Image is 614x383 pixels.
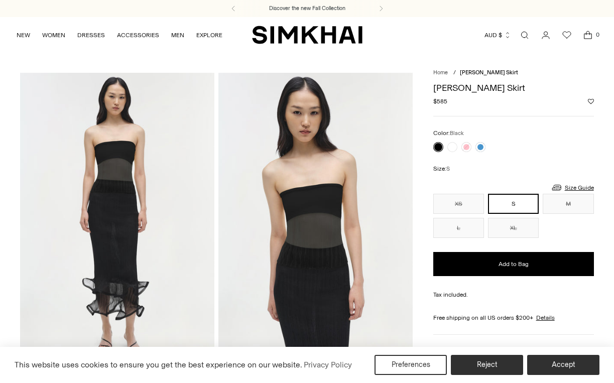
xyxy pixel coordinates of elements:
span: [PERSON_NAME] Skirt [460,69,518,76]
span: $585 [433,97,447,106]
a: Wishlist [557,25,577,45]
label: Size: [433,164,450,174]
span: S [446,166,450,172]
button: XS [433,194,484,214]
span: This website uses cookies to ensure you get the best experience on our website. [15,360,302,369]
span: 0 [593,30,602,39]
button: M [543,194,593,214]
a: Go to the account page [536,25,556,45]
button: S [488,194,539,214]
nav: breadcrumbs [433,69,594,77]
button: Accept [527,355,599,375]
img: Kelso Skirt [218,73,413,364]
span: Black [450,130,464,137]
a: NEW [17,24,30,46]
a: Privacy Policy (opens in a new tab) [302,357,353,372]
h1: [PERSON_NAME] Skirt [433,83,594,92]
a: Size Guide [551,181,594,194]
a: MEN [171,24,184,46]
button: Add to Wishlist [588,98,594,104]
button: AUD $ [484,24,511,46]
a: SIMKHAI [252,25,362,45]
div: Free shipping on all US orders $200+ [433,313,594,322]
button: L [433,218,484,238]
img: Kelso Skirt [20,73,214,364]
a: Open search modal [515,25,535,45]
a: ACCESSORIES [117,24,159,46]
button: Reject [451,355,523,375]
a: Open cart modal [578,25,598,45]
div: Tax included. [433,290,594,299]
label: Color: [433,129,464,138]
a: Details [536,313,555,322]
button: Preferences [375,355,447,375]
button: Add to Bag [433,252,594,276]
a: WOMEN [42,24,65,46]
a: Discover the new Fall Collection [269,5,345,13]
div: / [453,69,456,77]
button: XL [488,218,539,238]
a: Home [433,69,448,76]
span: Add to Bag [499,260,529,269]
a: EXPLORE [196,24,222,46]
a: DRESSES [77,24,105,46]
